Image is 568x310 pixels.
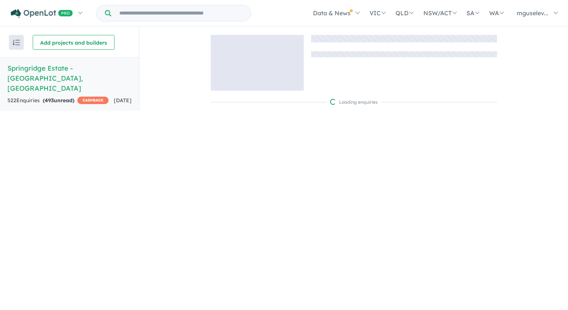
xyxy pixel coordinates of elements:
[11,9,73,18] img: Openlot PRO Logo White
[7,63,132,93] h5: Springridge Estate - [GEOGRAPHIC_DATA] , [GEOGRAPHIC_DATA]
[517,9,548,17] span: mguselev...
[114,97,132,104] span: [DATE]
[330,99,378,106] div: Loading enquiries
[113,5,249,21] input: Try estate name, suburb, builder or developer
[43,97,74,104] strong: ( unread)
[13,40,20,45] img: sort.svg
[7,96,109,105] div: 522 Enquir ies
[45,97,54,104] span: 493
[33,35,114,50] button: Add projects and builders
[77,97,109,104] span: CASHBACK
